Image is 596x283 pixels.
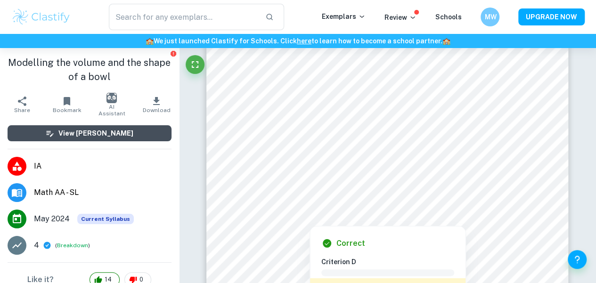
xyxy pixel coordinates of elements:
[186,55,204,74] button: Fullscreen
[143,107,171,113] span: Download
[384,12,416,23] p: Review
[55,241,90,250] span: ( )
[34,161,171,172] span: IA
[34,213,70,225] span: May 2024
[321,257,462,267] h6: Criterion D
[336,238,365,249] h6: Correct
[481,8,499,26] button: MW
[297,37,311,45] a: here
[34,240,39,251] p: 4
[8,56,171,84] h1: Modelling the volume and the shape of a bowl
[77,214,134,224] span: Current Syllabus
[14,107,30,113] span: Share
[45,91,90,118] button: Bookmark
[90,91,134,118] button: AI Assistant
[435,13,462,21] a: Schools
[58,128,133,138] h6: View [PERSON_NAME]
[34,187,171,198] span: Math AA - SL
[485,12,496,22] h6: MW
[106,93,117,103] img: AI Assistant
[322,11,366,22] p: Exemplars
[134,91,179,118] button: Download
[2,36,594,46] h6: We just launched Clastify for Schools. Click to learn how to become a school partner.
[109,4,258,30] input: Search for any exemplars...
[170,50,177,57] button: Report issue
[146,37,154,45] span: 🏫
[8,125,171,141] button: View [PERSON_NAME]
[77,214,134,224] div: This exemplar is based on the current syllabus. Feel free to refer to it for inspiration/ideas wh...
[518,8,585,25] button: UPGRADE NOW
[568,250,587,269] button: Help and Feedback
[95,104,129,117] span: AI Assistant
[442,37,450,45] span: 🏫
[11,8,71,26] img: Clastify logo
[53,107,82,113] span: Bookmark
[57,241,88,250] button: Breakdown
